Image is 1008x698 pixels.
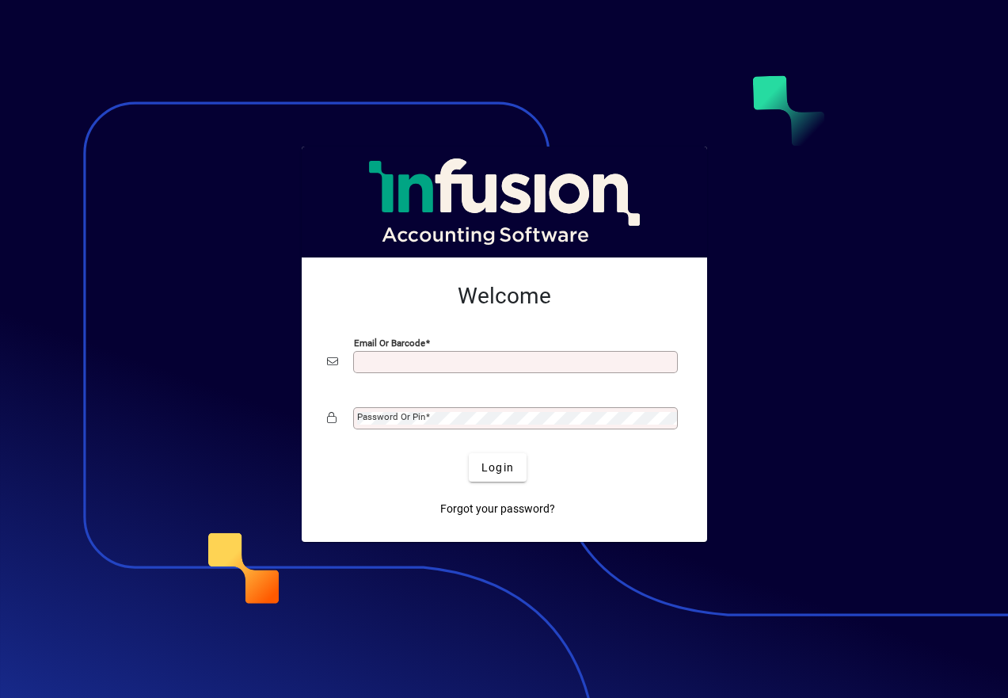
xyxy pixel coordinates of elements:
[440,501,555,517] span: Forgot your password?
[481,460,514,476] span: Login
[434,494,561,523] a: Forgot your password?
[469,453,527,482] button: Login
[354,338,425,349] mat-label: Email or Barcode
[327,283,682,310] h2: Welcome
[357,411,425,422] mat-label: Password or Pin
